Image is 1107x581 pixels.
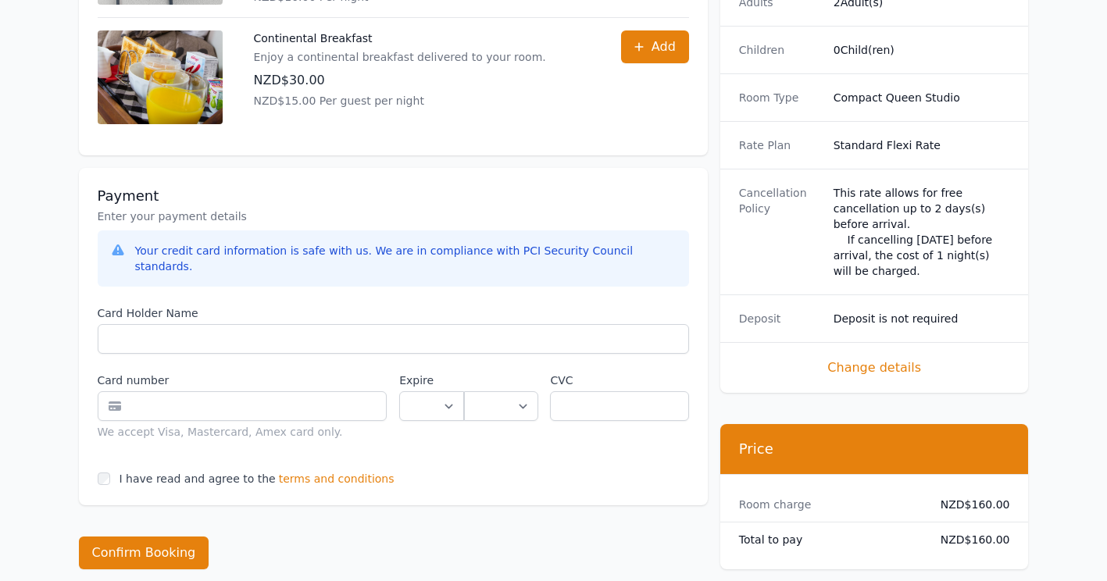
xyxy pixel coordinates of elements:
p: Enter your payment details [98,209,689,224]
p: NZD$30.00 [254,71,546,90]
div: We accept Visa, Mastercard, Amex card only. [98,424,387,440]
dt: Total to pay [739,532,916,547]
dt: Room charge [739,497,916,512]
dt: Rate Plan [739,137,821,153]
span: Change details [739,358,1010,377]
div: Your credit card information is safe with us. We are in compliance with PCI Security Council stan... [135,243,677,274]
dt: Children [739,42,821,58]
label: Card number [98,372,387,388]
dt: Deposit [739,311,821,326]
dd: NZD$160.00 [928,532,1010,547]
label: Expire [399,372,464,388]
p: NZD$15.00 Per guest per night [254,93,546,109]
dd: NZD$160.00 [928,497,1010,512]
img: Continental Breakfast [98,30,223,124]
button: Add [621,30,689,63]
dd: 0 Child(ren) [834,42,1010,58]
dt: Cancellation Policy [739,185,821,279]
span: Add [652,37,676,56]
label: I have read and agree to the [120,472,276,485]
h3: Price [739,440,1010,458]
button: Confirm Booking [79,536,209,569]
p: Continental Breakfast [254,30,546,46]
p: Enjoy a continental breakfast delivered to your room. [254,49,546,65]
dd: Compact Queen Studio [834,90,1010,105]
span: terms and conditions [279,471,395,487]
label: . [464,372,537,388]
dd: Standard Flexi Rate [834,137,1010,153]
div: This rate allows for free cancellation up to 2 days(s) before arrival. If cancelling [DATE] befor... [834,185,1010,279]
label: Card Holder Name [98,305,689,321]
dt: Room Type [739,90,821,105]
label: CVC [550,372,688,388]
h3: Payment [98,187,689,205]
dd: Deposit is not required [834,311,1010,326]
